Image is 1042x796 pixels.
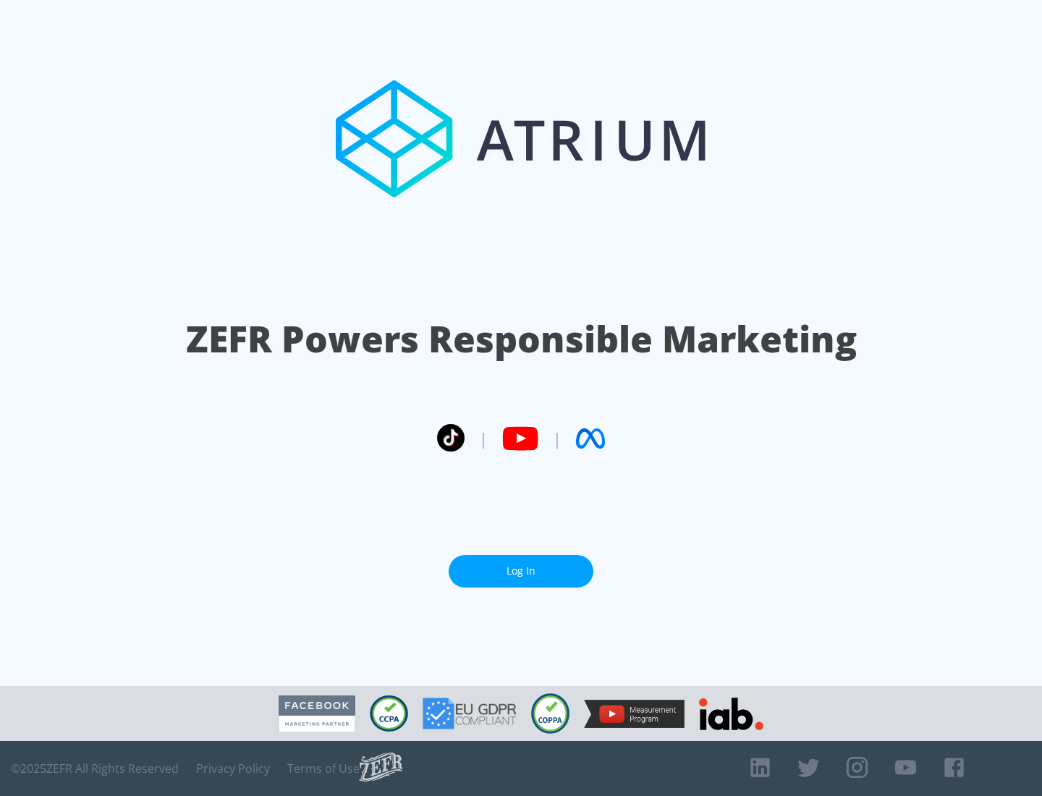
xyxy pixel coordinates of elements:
img: COPPA Compliant [531,693,569,734]
a: Log In [449,555,593,588]
img: IAB [699,698,763,730]
img: CCPA Compliant [370,695,408,732]
a: Privacy Policy [196,761,270,776]
img: GDPR Compliant [423,698,517,729]
span: © 2025 ZEFR All Rights Reserved [11,761,179,776]
img: YouTube Measurement Program [584,700,685,728]
span: | [479,428,488,449]
img: Facebook Marketing Partner [279,695,355,732]
h1: ZEFR Powers Responsible Marketing [186,314,857,364]
a: Terms of Use [287,761,360,776]
span: | [553,428,562,449]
